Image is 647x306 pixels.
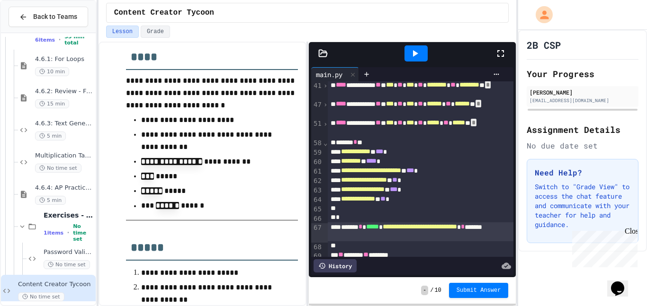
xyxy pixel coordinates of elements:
span: 4.6.3: Text Generator [35,120,94,128]
div: No due date set [527,140,638,151]
h3: Need Help? [535,167,630,178]
button: Grade [141,26,170,38]
div: 64 [311,195,323,205]
div: 65 [311,205,323,214]
span: folded code [476,100,481,107]
span: / [430,287,433,294]
span: 10 min [35,67,69,76]
iframe: chat widget [607,268,638,297]
span: 4.6.2: Review - For Loops [35,87,94,96]
h1: 2B CSP [527,38,561,52]
div: My Account [526,4,555,26]
div: 63 [311,186,323,195]
span: Content Creator Tycoon [18,280,94,289]
div: main.py [311,67,359,81]
div: 60 [311,157,323,167]
span: 5 min [35,196,66,205]
span: Submit Answer [457,287,501,294]
div: [EMAIL_ADDRESS][DOMAIN_NAME] [530,97,636,104]
span: folded code [471,119,476,126]
div: 41 [311,81,323,100]
span: Unfold line [323,120,328,128]
span: No time set [35,164,81,173]
span: 6 items [35,37,55,43]
span: Password Validator [44,248,94,256]
span: No time set [44,260,90,269]
div: 67 [311,223,323,242]
span: - [421,286,428,295]
button: Back to Teams [9,7,88,27]
div: 58 [311,139,323,148]
span: 35 min total [64,34,94,46]
span: 1 items [44,230,63,236]
p: Switch to "Grade View" to access the chat feature and communicate with your teacher for help and ... [535,182,630,229]
span: 4.6.4: AP Practice - For Loops [35,184,94,192]
span: Multiplication Tables using loops [35,152,94,160]
div: 62 [311,176,323,186]
div: main.py [311,70,347,79]
span: • [67,229,69,236]
span: Fold line [323,139,328,147]
span: 15 min [35,99,69,108]
iframe: chat widget [568,227,638,267]
div: Chat with us now!Close [4,4,65,60]
span: Unfold line [323,101,328,108]
span: No time set [18,292,64,301]
h2: Assignment Details [527,123,638,136]
span: Content Creator Tycoon [114,7,214,18]
div: [PERSON_NAME] [530,88,636,96]
span: • [59,36,61,44]
span: Unfold line [323,82,328,89]
div: 59 [311,148,323,157]
button: Submit Answer [449,283,509,298]
span: Back to Teams [33,12,77,22]
div: 47 [311,100,323,119]
div: 66 [311,214,323,224]
button: Lesson [106,26,139,38]
div: 51 [311,119,323,138]
span: 4.6.1: For Loops [35,55,94,63]
div: History [314,259,357,272]
span: folded code [485,81,491,88]
span: Fold line [323,252,328,260]
span: 5 min [35,131,66,140]
span: Exercises - For Loops [44,211,94,219]
div: 61 [311,167,323,176]
span: No time set [73,223,94,242]
div: 68 [311,243,323,252]
div: 69 [311,252,323,261]
h2: Your Progress [527,67,638,80]
span: 10 [434,287,441,294]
